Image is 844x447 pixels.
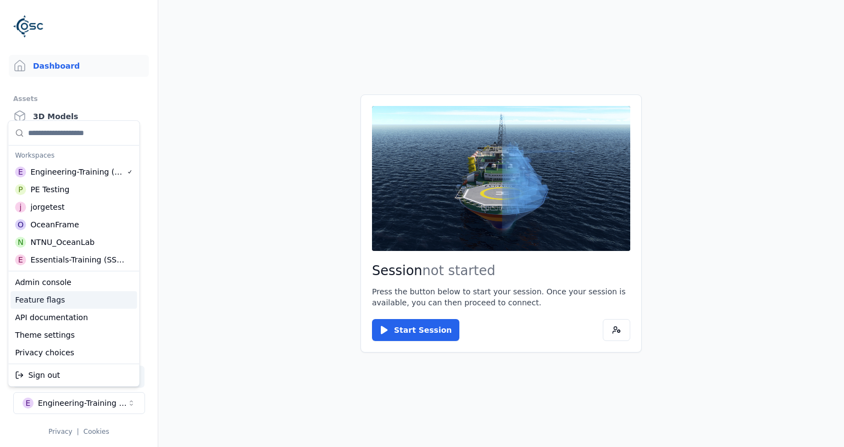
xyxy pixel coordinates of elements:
[10,273,137,291] div: Admin console
[15,166,26,177] div: E
[8,364,139,386] div: Suggestions
[15,202,26,213] div: j
[8,271,139,364] div: Suggestions
[10,291,137,309] div: Feature flags
[10,326,137,344] div: Theme settings
[30,237,95,248] div: NTNU_OceanLab
[10,309,137,326] div: API documentation
[15,184,26,195] div: P
[10,148,137,163] div: Workspaces
[15,219,26,230] div: O
[30,219,79,230] div: OceanFrame
[10,366,137,384] div: Sign out
[10,344,137,361] div: Privacy choices
[15,237,26,248] div: N
[8,121,139,271] div: Suggestions
[30,202,64,213] div: jorgetest
[30,254,126,265] div: Essentials-Training (SSO Staging)
[30,184,69,195] div: PE Testing
[30,166,126,177] div: Engineering-Training (SSO Staging)
[15,254,26,265] div: E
